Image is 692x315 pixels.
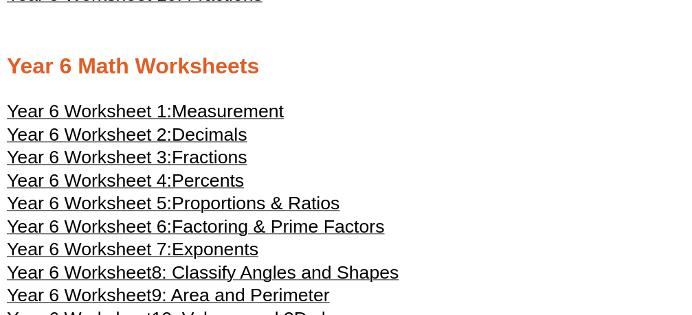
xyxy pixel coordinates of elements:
a: Year 6 Worksheet 6:Factoring & Prime Factors [7,222,385,236]
span: Year 6 Worksheet 4: [7,170,172,191]
span: Year 6 Worksheet 7: [7,239,172,259]
span: Year 6 Worksheet 1: [7,101,172,121]
span: Measurement [172,101,284,121]
span: 8: Classify Angles and Shapes [151,262,399,283]
span: Year 6 Worksheet 5: [7,193,172,213]
span: Percents [172,170,244,191]
span: Fractions [172,147,247,167]
span: Year 6 Worksheet 3: [7,147,172,167]
h2: Year 6 Math Worksheets [7,52,685,81]
span: Decimals [172,124,247,145]
a: Year 6 Worksheet 1:Measurement [7,107,284,121]
span: Year 6 Worksheet 2: [7,124,172,145]
a: Year 6 Worksheet 7:Exponents [7,245,258,259]
span: Proportions & Ratios [172,193,339,213]
a: Year 6 Worksheet 2:Decimals [7,130,247,144]
a: Year 6 Worksheet 5:Proportions & Ratios [7,199,340,213]
span: 9: Area and Perimeter [151,285,329,305]
a: Year 6 Worksheet 3:Fractions [7,153,247,167]
span: Year 6 Worksheet 6: [7,216,172,237]
span: Factoring & Prime Factors [172,216,385,237]
span: Year 6 Worksheet [7,285,151,305]
a: Year 6 Worksheet8: Classify Angles and Shapes [7,268,399,282]
a: Year 6 Worksheet 4:Percents [7,176,244,190]
span: Year 6 Worksheet [7,262,151,283]
span: Exponents [172,239,258,259]
a: Year 6 Worksheet9: Area and Perimeter [7,291,330,305]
